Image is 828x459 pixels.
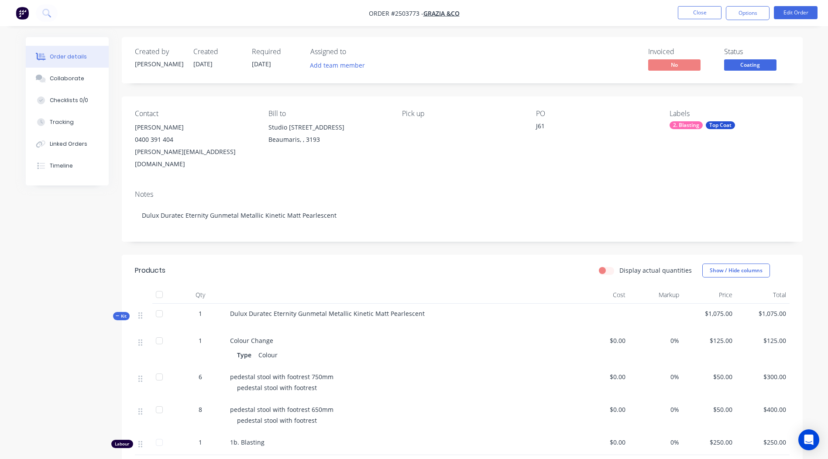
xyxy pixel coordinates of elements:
[798,429,819,450] div: Open Intercom Messenger
[726,6,770,20] button: Options
[135,48,183,56] div: Created by
[632,372,679,381] span: 0%
[135,190,790,199] div: Notes
[230,373,333,381] span: pedestal stool with footrest 750mm
[111,440,133,448] div: Labour
[50,53,87,61] div: Order details
[135,110,254,118] div: Contact
[305,59,369,71] button: Add team member
[268,121,388,134] div: Studio [STREET_ADDRESS]
[113,312,130,320] div: Kit
[678,6,721,19] button: Close
[230,438,265,446] span: 1b. Blasting
[423,9,460,17] a: Grazia &Co
[576,286,629,304] div: Cost
[199,438,202,447] span: 1
[26,133,109,155] button: Linked Orders
[199,372,202,381] span: 6
[579,336,626,345] span: $0.00
[686,336,733,345] span: $125.00
[135,121,254,134] div: [PERSON_NAME]
[632,336,679,345] span: 0%
[26,89,109,111] button: Checklists 0/0
[268,134,388,146] div: Beaumaris, , 3193
[268,121,388,149] div: Studio [STREET_ADDRESS]Beaumaris, , 3193
[774,6,818,19] button: Edit Order
[135,265,165,276] div: Products
[50,118,74,126] div: Tracking
[255,349,281,361] div: Colour
[230,405,333,414] span: pedestal stool with footrest 650mm
[648,59,701,70] span: No
[16,7,29,20] img: Factory
[739,372,786,381] span: $300.00
[50,75,84,82] div: Collaborate
[632,438,679,447] span: 0%
[619,266,692,275] label: Display actual quantities
[193,48,241,56] div: Created
[739,309,786,318] span: $1,075.00
[199,336,202,345] span: 1
[252,60,271,68] span: [DATE]
[237,349,255,361] div: Type
[724,59,776,70] span: Coating
[670,121,703,129] div: 2. Blasting
[268,110,388,118] div: Bill to
[579,405,626,414] span: $0.00
[686,438,733,447] span: $250.00
[579,438,626,447] span: $0.00
[199,309,202,318] span: 1
[739,405,786,414] span: $400.00
[26,111,109,133] button: Tracking
[26,155,109,177] button: Timeline
[310,59,370,71] button: Add team member
[686,309,733,318] span: $1,075.00
[724,48,790,56] div: Status
[135,146,254,170] div: [PERSON_NAME][EMAIL_ADDRESS][DOMAIN_NAME]
[369,9,423,17] span: Order #2503773 -
[237,384,317,392] span: pedestal stool with footrest
[402,110,522,118] div: Pick up
[135,59,183,69] div: [PERSON_NAME]
[536,110,656,118] div: PO
[739,336,786,345] span: $125.00
[50,162,73,170] div: Timeline
[736,286,790,304] div: Total
[199,405,202,414] span: 8
[648,48,714,56] div: Invoiced
[193,60,213,68] span: [DATE]
[632,405,679,414] span: 0%
[579,372,626,381] span: $0.00
[174,286,227,304] div: Qty
[50,96,88,104] div: Checklists 0/0
[230,309,425,318] span: Dulux Duratec Eternity Gunmetal Metallic Kinetic Matt Pearlescent
[252,48,300,56] div: Required
[26,68,109,89] button: Collaborate
[724,59,776,72] button: Coating
[310,48,398,56] div: Assigned to
[702,264,770,277] button: Show / Hide columns
[739,438,786,447] span: $250.00
[686,405,733,414] span: $50.00
[629,286,683,304] div: Markup
[683,286,736,304] div: Price
[135,134,254,146] div: 0400 391 404
[135,121,254,170] div: [PERSON_NAME]0400 391 404[PERSON_NAME][EMAIL_ADDRESS][DOMAIN_NAME]
[230,336,273,345] span: Colour Change
[686,372,733,381] span: $50.00
[706,121,735,129] div: Top Coat
[50,140,87,148] div: Linked Orders
[536,121,645,134] div: J61
[135,202,790,229] div: Dulux Duratec Eternity Gunmetal Metallic Kinetic Matt Pearlescent
[237,416,317,425] span: pedestal stool with footrest
[116,313,127,319] span: Kit
[670,110,789,118] div: Labels
[26,46,109,68] button: Order details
